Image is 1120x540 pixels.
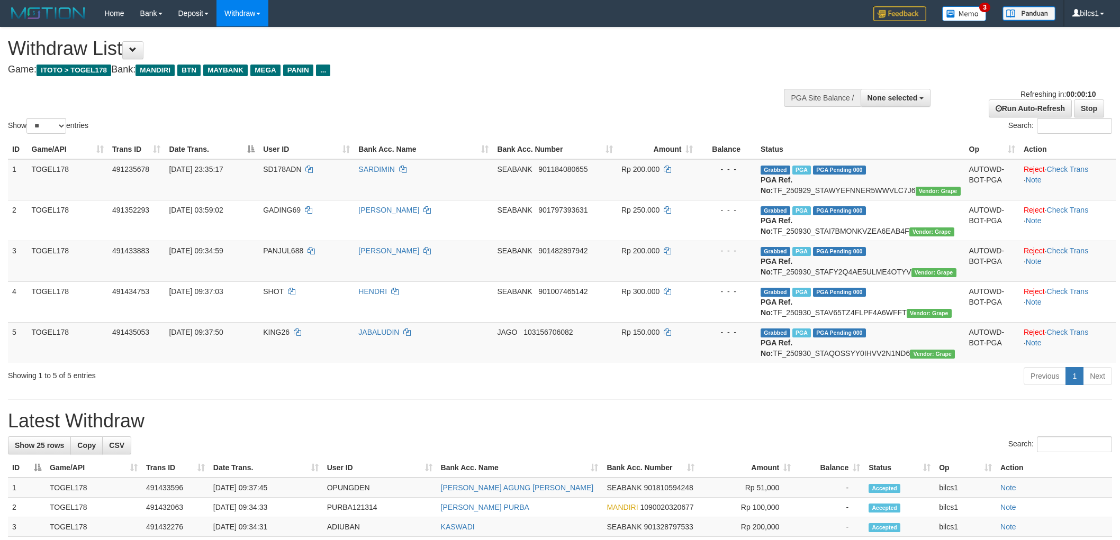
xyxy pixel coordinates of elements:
span: SEABANK [497,165,532,173]
td: · · [1019,200,1116,241]
a: Check Trans [1047,246,1089,255]
span: Marked by bilcs1 [792,206,811,215]
a: Show 25 rows [8,436,71,454]
span: Grabbed [761,288,790,297]
td: bilcs1 [935,517,996,537]
th: Bank Acc. Number: activate to sort column ascending [602,458,699,478]
div: - - - [701,286,752,297]
img: MOTION_logo.png [8,5,88,21]
th: Balance [697,140,756,159]
td: 1 [8,478,46,498]
img: panduan.png [1002,6,1055,21]
span: Vendor URL: https://settle31.1velocity.biz [916,187,961,196]
a: SARDIMIN [358,165,394,173]
span: Show 25 rows [15,441,64,450]
td: 491432063 [142,498,209,517]
th: Trans ID: activate to sort column ascending [142,458,209,478]
a: Reject [1024,246,1045,255]
label: Search: [1008,436,1112,452]
td: 491433596 [142,478,209,498]
span: [DATE] 03:59:02 [169,206,223,214]
a: Check Trans [1047,165,1089,173]
th: Status [756,140,964,159]
th: User ID: activate to sort column ascending [323,458,437,478]
div: Showing 1 to 5 of 5 entries [8,366,459,381]
td: TOGEL178 [28,281,108,322]
div: - - - [701,327,752,337]
td: 3 [8,241,28,281]
td: - [795,498,864,517]
th: Trans ID: activate to sort column ascending [108,140,165,159]
span: PGA Pending [813,328,866,337]
span: PGA Pending [813,166,866,175]
span: PGA Pending [813,288,866,297]
span: Grabbed [761,247,790,256]
span: PGA Pending [813,247,866,256]
select: Showentries [26,118,66,134]
td: · · [1019,281,1116,322]
b: PGA Ref. No: [761,216,792,235]
td: · · [1019,322,1116,363]
td: bilcs1 [935,498,996,517]
a: Check Trans [1047,206,1089,214]
td: 4 [8,281,28,322]
span: SD178ADN [263,165,301,173]
td: TF_250930_STAFY2Q4AE5ULME4OTYV [756,241,964,281]
td: TF_250930_STAI7BMONKVZEA6EAB4F [756,200,964,241]
td: TOGEL178 [28,241,108,281]
a: JABALUDIN [358,328,399,336]
td: TOGEL178 [28,322,108,363]
span: [DATE] 09:37:50 [169,328,223,336]
span: Copy 901810594248 to clipboard [644,483,693,492]
td: 491432276 [142,517,209,537]
span: JAGO [497,328,517,336]
a: Reject [1024,165,1045,173]
a: Note [1026,298,1042,306]
span: Copy 103156706082 to clipboard [523,328,573,336]
span: SEABANK [607,483,642,492]
span: MAYBANK [203,65,248,76]
td: Rp 51,000 [699,478,795,498]
a: Previous [1024,367,1066,385]
a: KASWADI [441,523,475,531]
a: Next [1083,367,1112,385]
th: Op: activate to sort column ascending [935,458,996,478]
span: Vendor URL: https://settle31.1velocity.biz [911,268,956,277]
span: Marked by bilcs1 [792,288,811,297]
span: SEABANK [497,287,532,296]
th: Date Trans.: activate to sort column descending [165,140,259,159]
th: Bank Acc. Number: activate to sort column ascending [493,140,617,159]
th: Date Trans.: activate to sort column ascending [209,458,323,478]
b: PGA Ref. No: [761,338,792,358]
span: Rp 200.000 [621,165,660,173]
td: [DATE] 09:37:45 [209,478,323,498]
th: User ID: activate to sort column ascending [259,140,354,159]
div: PGA Site Balance / [784,89,860,107]
td: TF_250930_STAV65TZ4FLPF4A6WFFT [756,281,964,322]
th: Status: activate to sort column ascending [864,458,935,478]
a: Note [1026,338,1042,347]
td: AUTOWD-BOT-PGA [965,200,1019,241]
a: Run Auto-Refresh [989,99,1072,117]
a: Reject [1024,328,1045,336]
td: TOGEL178 [46,517,142,537]
span: CSV [109,441,124,450]
th: ID [8,140,28,159]
td: TOGEL178 [28,200,108,241]
span: SHOT [263,287,284,296]
th: Bank Acc. Name: activate to sort column ascending [354,140,493,159]
span: SEABANK [607,523,642,531]
h4: Game: Bank: [8,65,736,75]
strong: 00:00:10 [1066,90,1096,98]
span: 3 [979,3,990,12]
td: TF_250929_STAWYEFNNER5WWVLC7J6 [756,159,964,200]
span: Rp 300.000 [621,287,660,296]
td: · · [1019,159,1116,200]
span: PANJUL688 [263,246,303,255]
label: Search: [1008,118,1112,134]
a: Check Trans [1047,328,1089,336]
span: ITOTO > TOGEL178 [37,65,111,76]
th: Balance: activate to sort column ascending [795,458,864,478]
span: 491352293 [112,206,149,214]
div: - - - [701,164,752,175]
